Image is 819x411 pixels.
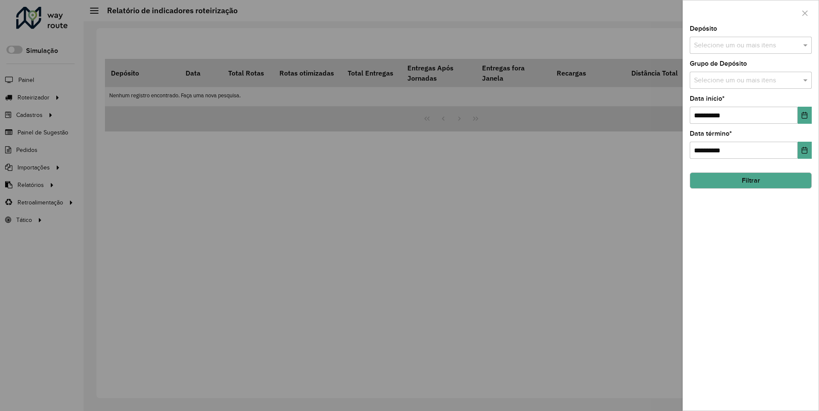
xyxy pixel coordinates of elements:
[798,142,812,159] button: Choose Date
[798,107,812,124] button: Choose Date
[690,23,717,34] label: Depósito
[690,93,725,104] label: Data início
[690,172,812,189] button: Filtrar
[690,58,747,69] label: Grupo de Depósito
[690,128,732,139] label: Data término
